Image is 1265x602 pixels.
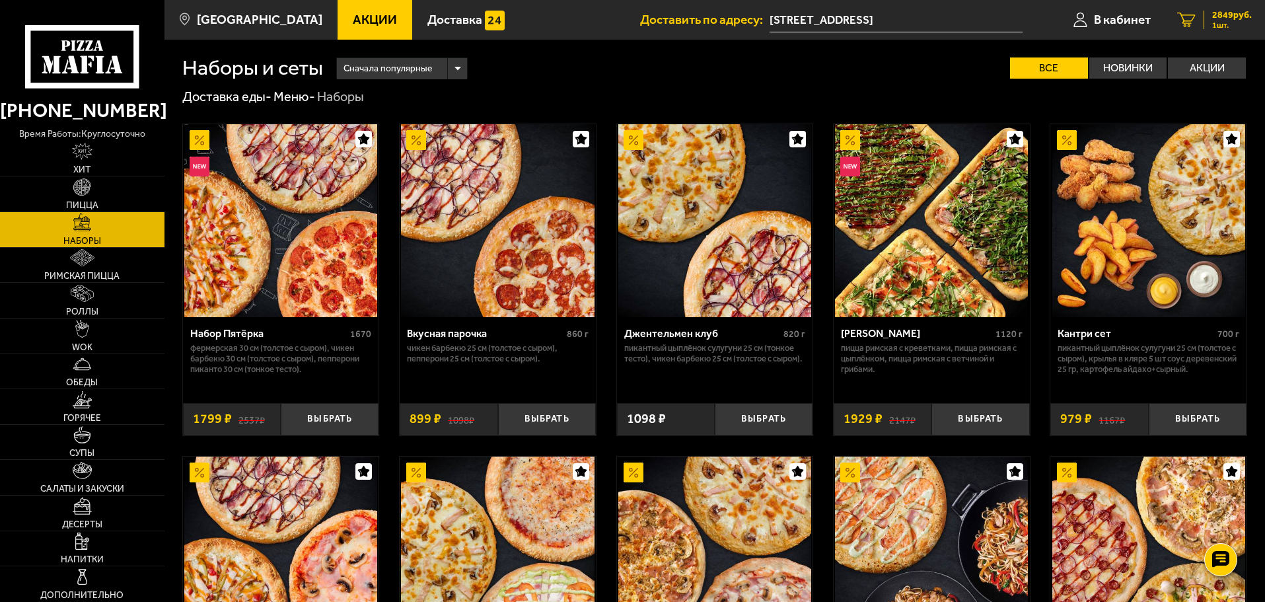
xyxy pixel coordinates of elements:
[1060,412,1092,426] span: 979 ₽
[350,328,371,340] span: 1670
[840,130,860,150] img: Акционный
[353,13,397,26] span: Акции
[182,89,271,104] a: Доставка еды-
[1058,343,1239,375] p: Пикантный цыплёнок сулугуни 25 см (толстое с сыром), крылья в кляре 5 шт соус деревенский 25 гр, ...
[197,13,322,26] span: [GEOGRAPHIC_DATA]
[617,124,813,317] a: АкционныйДжентельмен клуб
[238,412,265,426] s: 2537 ₽
[63,237,101,246] span: Наборы
[44,272,120,281] span: Римская пицца
[1057,130,1077,150] img: Акционный
[406,463,426,482] img: Акционный
[834,124,1030,317] a: АкционныйНовинкаМама Миа
[410,412,441,426] span: 899 ₽
[182,57,323,79] h1: Наборы и сеты
[73,165,90,174] span: Хит
[273,89,315,104] a: Меню-
[1212,21,1252,29] span: 1 шт.
[624,327,781,340] div: Джентельмен клуб
[66,201,98,210] span: Пицца
[1050,124,1247,317] a: АкционныйКантри сет
[190,157,209,176] img: Новинка
[770,8,1023,32] span: Шпалерная улица, 54
[190,327,347,340] div: Набор Пятёрка
[1052,124,1245,317] img: Кантри сет
[770,8,1023,32] input: Ваш адрес доставки
[190,343,372,375] p: Фермерская 30 см (толстое с сыром), Чикен Барбекю 30 см (толстое с сыром), Пепперони Пиканто 30 с...
[63,414,101,423] span: Горячее
[889,412,916,426] s: 2147 ₽
[66,307,98,317] span: Роллы
[66,378,98,387] span: Обеды
[567,328,589,340] span: 860 г
[627,412,666,426] span: 1098 ₽
[1149,403,1247,435] button: Выбрать
[1010,57,1088,79] label: Все
[343,56,432,81] span: Сначала популярные
[406,130,426,150] img: Акционный
[40,591,124,600] span: Дополнительно
[715,403,813,435] button: Выбрать
[783,328,805,340] span: 820 г
[190,130,209,150] img: Акционный
[995,328,1023,340] span: 1120 г
[400,124,596,317] a: АкционныйВкусная парочка
[1094,13,1151,26] span: В кабинет
[618,124,811,317] img: Джентельмен клуб
[427,13,482,26] span: Доставка
[62,520,102,529] span: Десерты
[640,13,770,26] span: Доставить по адресу:
[72,343,92,352] span: WOK
[69,449,94,458] span: Супы
[624,463,643,482] img: Акционный
[1099,412,1125,426] s: 1167 ₽
[624,343,806,364] p: Пикантный цыплёнок сулугуни 25 см (тонкое тесто), Чикен Барбекю 25 см (толстое с сыром).
[407,327,563,340] div: Вкусная парочка
[183,124,379,317] a: АкционныйНовинкаНабор Пятёрка
[407,343,589,364] p: Чикен Барбекю 25 см (толстое с сыром), Пепперони 25 см (толстое с сыром).
[1168,57,1246,79] label: Акции
[184,124,377,317] img: Набор Пятёрка
[840,463,860,482] img: Акционный
[193,412,232,426] span: 1799 ₽
[931,403,1029,435] button: Выбрать
[1058,327,1214,340] div: Кантри сет
[401,124,594,317] img: Вкусная парочка
[624,130,643,150] img: Акционный
[190,463,209,482] img: Акционный
[1217,328,1239,340] span: 700 г
[844,412,883,426] span: 1929 ₽
[40,484,124,494] span: Салаты и закуски
[840,157,860,176] img: Новинка
[841,327,992,340] div: [PERSON_NAME]
[1057,463,1077,482] img: Акционный
[281,403,379,435] button: Выбрать
[448,412,474,426] s: 1098 ₽
[61,555,104,564] span: Напитки
[1089,57,1167,79] label: Новинки
[498,403,596,435] button: Выбрать
[835,124,1028,317] img: Мама Миа
[485,11,505,30] img: 15daf4d41897b9f0e9f617042186c801.svg
[841,343,1023,375] p: Пицца Римская с креветками, Пицца Римская с цыплёнком, Пицца Римская с ветчиной и грибами.
[1212,11,1252,20] span: 2849 руб.
[317,89,364,106] div: Наборы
